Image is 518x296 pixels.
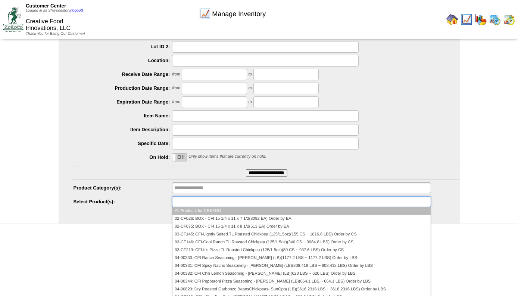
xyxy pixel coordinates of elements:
[172,215,430,223] li: 02-CF026: BOX - CFI 15 1/4 x 11 x 7 1/2(3092 EA) Order by EA
[172,153,187,161] div: OnOff
[503,13,515,25] img: calendarinout.gif
[249,73,252,77] span: to
[172,238,430,246] li: 03-CF146: CFI-Cool Ranch TL Roasted Chickpea (125/1.5oz)(340 CS ~ 3984.8 LBS) Order by CS
[249,100,252,105] span: to
[446,13,458,25] img: home.gif
[461,13,472,25] img: line_graph.gif
[172,86,180,91] span: from
[172,223,430,231] li: 02-CF075: BOX - CFI 15 1/4 x 11 x 8 1/2(513 EA) Order by EA
[74,85,172,91] label: Production Date Range:
[26,18,71,31] span: Creative Food Innovations, LLC
[74,154,172,160] label: On Hold:
[188,155,266,159] span: Only show items that are currently on hold.
[475,13,487,25] img: graph.gif
[26,3,66,9] span: Customer Center
[172,254,430,262] li: 04-00330: CFI Ranch Seasoning - [PERSON_NAME] (LB)(1177.2 LBS ~ 1177.2 LBS) Order by LBS
[74,113,172,118] label: Item Name:
[74,99,172,105] label: Expiration Date Range:
[249,86,252,91] span: to
[74,58,172,63] label: Location:
[74,185,172,191] label: Product Category(s):
[172,207,430,215] li: All Products for CREFOO
[74,127,172,132] label: Item Description:
[74,199,172,204] label: Select Product(s):
[74,71,172,77] label: Receive Date Range:
[199,8,211,20] img: line_graph.gif
[172,100,180,105] span: from
[172,270,430,278] li: 04-00332: CFI Chili Lemon Seasoning - [PERSON_NAME] (LB)(620 LBS ~ 620 LBS) Order by LBS
[26,32,85,36] span: Thank You for Being Our Customer!
[172,278,430,286] li: 04-00344: CFI Pepperoni Pizza Seasoning - [PERSON_NAME] (LB)(664.1 LBS ~ 664.1 LBS) Order by LBS
[172,154,187,161] label: Off
[172,73,180,77] span: from
[74,44,172,49] label: Lot ID 2:
[172,286,430,293] li: 04-00820: Dry Roasted Garbonzo BeansChickpeas- SunOpta (LB)(3616.2316 LBS ~ 3616.2316 LBS) Order ...
[172,231,430,238] li: 03-CF145: CFI-Lightly Salted TL Roasted Chickpea (125/1.5oz)(155 CS ~ 1816.6 LBS) Order by CS
[212,10,266,18] span: Manage Inventory
[3,7,24,32] img: ZoRoCo_Logo(Green%26Foil)%20jpg.webp
[71,9,83,13] a: (logout)
[172,246,430,254] li: 03-CF213: CFI-It's Pizza TL Roasted Chickpea (125/1.5oz)(80 CS ~ 937.6 LBS) Order by CS
[489,13,501,25] img: calendarprod.gif
[74,141,172,146] label: Specific Date:
[26,9,83,13] span: Logged in as Sharonestory
[172,262,430,270] li: 04-00331: CFI Spicy Nacho Seasoning - [PERSON_NAME] (LB)(808.418 LBS ~ 808.418 LBS) Order by LBS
